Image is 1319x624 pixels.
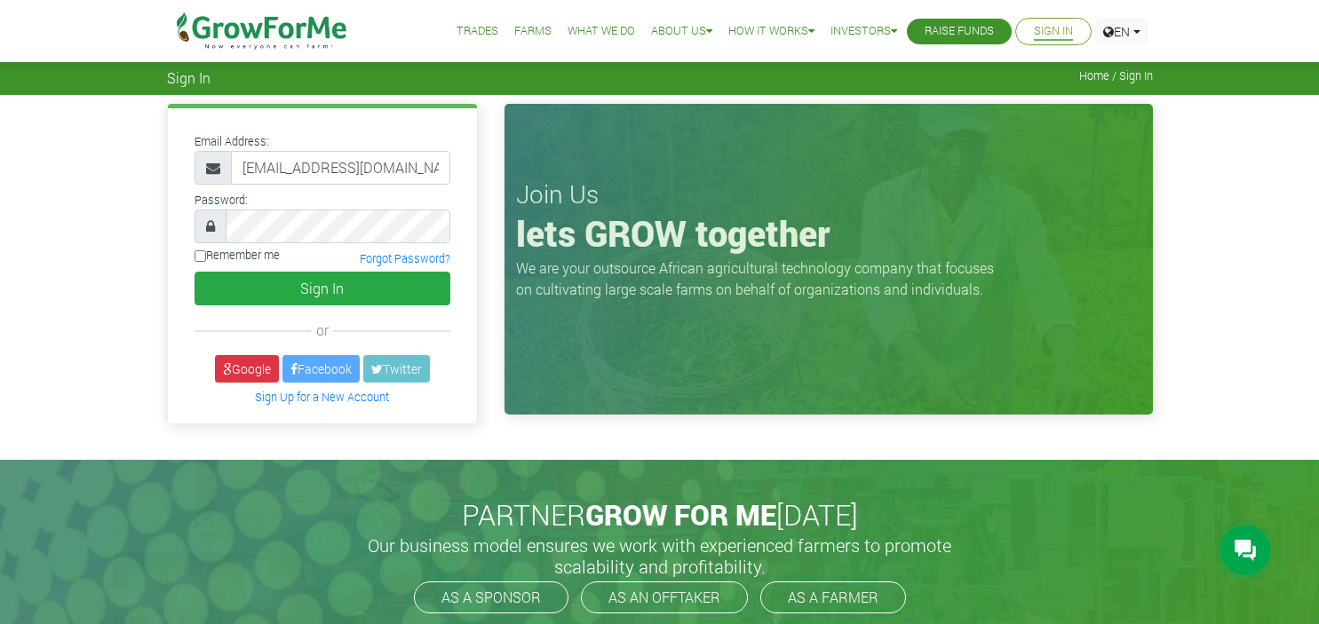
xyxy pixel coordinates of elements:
a: Forgot Password? [360,251,450,265]
a: Trades [457,22,498,41]
a: How it Works [728,22,814,41]
a: Google [215,355,279,383]
h2: PARTNER [DATE] [174,498,1146,532]
div: or [195,320,450,341]
a: AS A FARMER [760,581,906,613]
a: Farms [514,22,552,41]
button: Sign In [195,272,450,305]
h3: Join Us [516,179,1141,209]
span: Home / Sign In [1079,69,1153,83]
span: Sign In [167,69,211,86]
a: AS AN OFFTAKER [581,581,748,613]
h1: lets GROW together [516,212,1141,255]
a: Sign In [1034,22,1073,41]
label: Password: [195,192,248,209]
a: Raise Funds [925,22,994,41]
a: About Us [651,22,712,41]
span: GROW FOR ME [585,495,776,533]
input: Email Address [231,151,450,185]
a: AS A SPONSOR [414,581,568,613]
a: Sign Up for a New Account [255,390,389,404]
p: We are your outsource African agricultural technology company that focuses on cultivating large s... [516,257,1005,300]
input: Remember me [195,250,206,262]
a: What We Do [568,22,635,41]
a: Investors [830,22,897,41]
h5: Our business model ensures we work with experienced farmers to promote scalability and profitabil... [349,534,971,577]
label: Remember me [195,247,280,264]
a: EN [1095,18,1148,45]
label: Email Address: [195,133,269,150]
